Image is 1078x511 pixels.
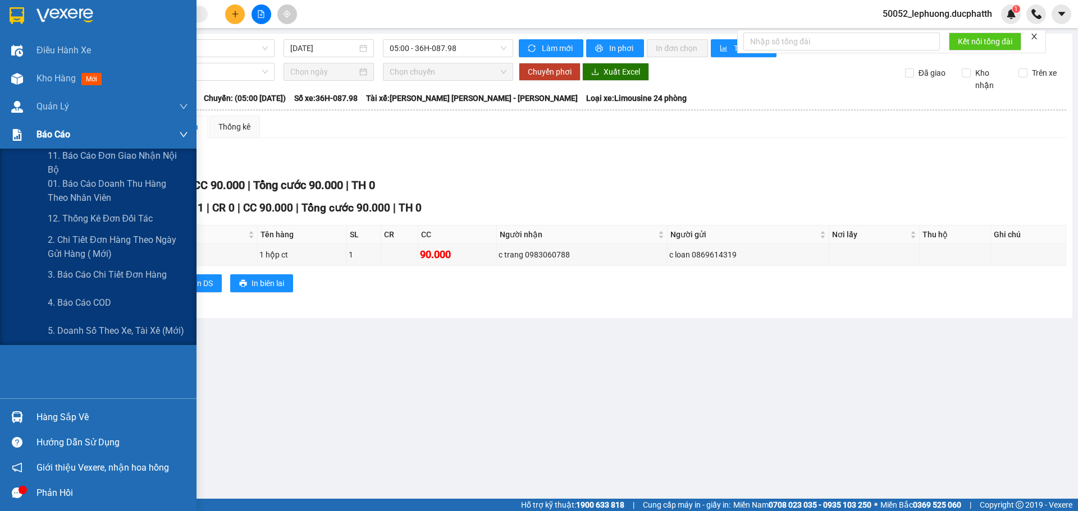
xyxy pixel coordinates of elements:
[874,7,1001,21] span: 50052_lephuong.ducphatth
[1016,501,1024,509] span: copyright
[179,102,188,111] span: down
[521,499,624,511] span: Hỗ trợ kỹ thuật:
[36,409,188,426] div: Hàng sắp về
[500,228,656,241] span: Người nhận
[243,201,293,214] span: CC 90.000
[252,277,284,289] span: In biên lai
[499,248,665,261] div: c trang 0983060788
[1052,4,1071,24] button: caret-down
[519,63,581,81] button: Chuyển phơi
[1031,9,1042,19] img: phone-icon
[179,130,188,139] span: down
[346,178,349,192] span: |
[48,324,184,338] span: 5. Doanh số theo xe, tài xế (mới)
[349,248,379,261] div: 1
[647,39,708,57] button: In đơn chọn
[204,92,286,104] span: Chuyến: (05:00 [DATE])
[253,178,343,192] span: Tổng cước 90.000
[381,225,418,244] th: CR
[576,500,624,509] strong: 1900 633 818
[586,39,644,57] button: printerIn phơi
[1057,9,1067,19] span: caret-down
[237,201,240,214] span: |
[12,462,22,473] span: notification
[393,201,396,214] span: |
[347,225,381,244] th: SL
[633,499,634,511] span: |
[604,66,640,78] span: Xuất Excel
[12,487,22,498] span: message
[195,277,213,289] span: In DS
[231,10,239,18] span: plus
[36,461,169,475] span: Giới thiệu Vexere, nhận hoa hồng
[81,73,102,85] span: mới
[218,121,250,133] div: Thống kê
[920,225,991,244] th: Thu hộ
[586,92,687,104] span: Loại xe: Limousine 24 phòng
[290,42,357,54] input: 15/08/2025
[769,500,871,509] strong: 0708 023 035 - 0935 103 250
[351,178,375,192] span: TH 0
[258,225,347,244] th: Tên hàng
[595,44,605,53] span: printer
[10,7,24,24] img: logo-vxr
[991,225,1066,244] th: Ghi chú
[259,248,345,261] div: 1 hộp ct
[212,201,235,214] span: CR 0
[519,39,583,57] button: syncLàm mới
[248,178,250,192] span: |
[36,127,70,141] span: Báo cáo
[420,247,495,263] div: 90.000
[48,177,188,205] span: 01. Báo cáo doanh thu hàng theo nhân viên
[418,225,497,244] th: CC
[48,268,167,282] span: 3. Báo cáo chi tiết đơn hàng
[290,66,357,78] input: Chọn ngày
[1030,33,1038,40] span: close
[230,274,293,292] button: printerIn biên lai
[48,149,188,177] span: 11. Báo cáo đơn giao nhận nội bộ
[399,201,422,214] span: TH 0
[669,248,827,261] div: c loan 0869614319
[366,92,578,104] span: Tài xế: [PERSON_NAME] [PERSON_NAME] - [PERSON_NAME]
[971,67,1010,91] span: Kho nhận
[239,279,247,288] span: printer
[36,485,188,501] div: Phản hồi
[720,44,729,53] span: bar-chart
[36,99,69,113] span: Quản Lý
[913,500,961,509] strong: 0369 525 060
[11,45,23,57] img: warehouse-icon
[36,43,91,57] span: Điều hành xe
[832,228,908,241] span: Nơi lấy
[528,44,537,53] span: sync
[643,499,730,511] span: Cung cấp máy in - giấy in:
[733,499,871,511] span: Miền Nam
[225,4,245,24] button: plus
[294,92,358,104] span: Số xe: 36H-087.98
[390,63,506,80] span: Chọn chuyến
[257,10,265,18] span: file-add
[670,228,817,241] span: Người gửi
[958,35,1012,48] span: Kết nối tổng đài
[48,233,188,261] span: 2. Chi tiết đơn hàng theo ngày gửi hàng ( mới)
[277,4,297,24] button: aim
[36,73,76,84] span: Kho hàng
[193,178,245,192] span: CC 90.000
[207,201,209,214] span: |
[609,42,635,54] span: In phơi
[302,201,390,214] span: Tổng cước 90.000
[582,63,649,81] button: downloadXuất Excel
[542,42,574,54] span: Làm mới
[48,296,111,310] span: 4. Báo cáo COD
[48,211,153,225] span: 12. Thống kê đơn đối tác
[390,40,506,57] span: 05:00 - 36H-087.98
[11,129,23,141] img: solution-icon
[283,10,291,18] span: aim
[743,33,940,50] input: Nhập số tổng đài
[1027,67,1061,79] span: Trên xe
[970,499,971,511] span: |
[591,68,599,77] span: download
[11,101,23,113] img: warehouse-icon
[914,67,950,79] span: Đã giao
[711,39,776,57] button: bar-chartThống kê
[12,437,22,448] span: question-circle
